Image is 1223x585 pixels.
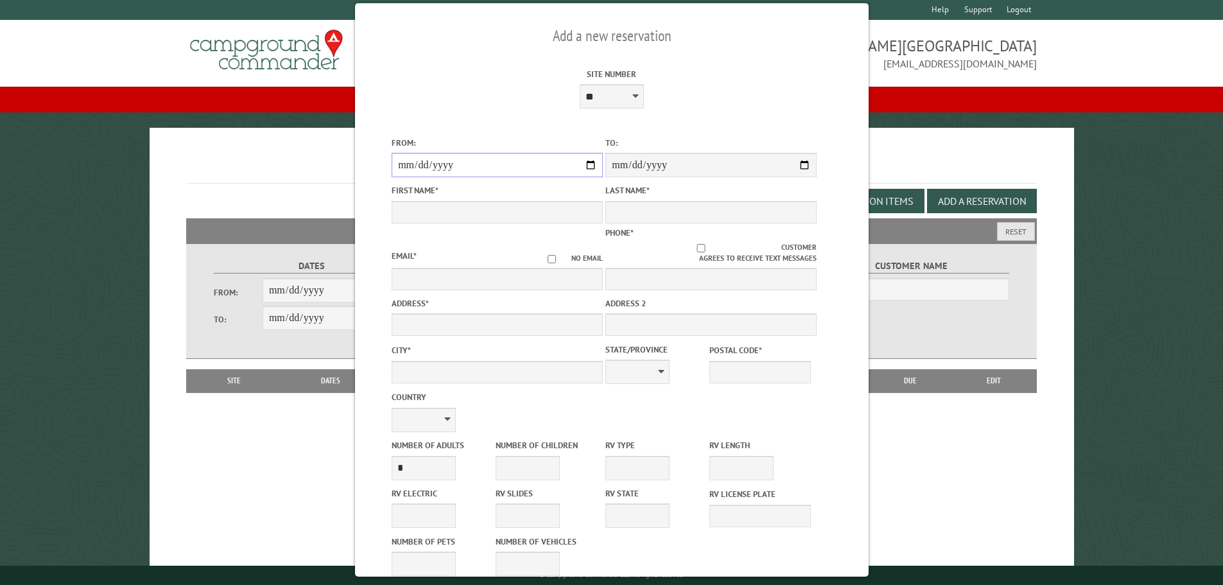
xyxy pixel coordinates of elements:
[605,344,707,356] label: State/Province
[605,184,817,196] label: Last Name
[605,297,817,310] label: Address 2
[496,536,597,548] label: Number of Vehicles
[392,536,493,548] label: Number of Pets
[186,218,1037,243] h2: Filters
[605,439,707,451] label: RV Type
[813,259,1009,274] label: Customer Name
[532,253,603,264] label: No email
[193,369,276,392] th: Site
[709,344,811,356] label: Postal Code
[927,189,1037,213] button: Add a Reservation
[392,487,493,500] label: RV Electric
[496,439,597,451] label: Number of Children
[951,369,1037,392] th: Edit
[870,369,951,392] th: Due
[605,137,817,149] label: To:
[392,391,603,403] label: Country
[214,286,263,299] label: From:
[709,488,811,500] label: RV License Plate
[605,242,817,264] label: Customer agrees to receive text messages
[392,184,603,196] label: First Name
[214,259,410,274] label: Dates
[276,369,386,392] th: Dates
[532,255,571,263] input: No email
[506,68,717,80] label: Site Number
[620,244,781,252] input: Customer agrees to receive text messages
[997,222,1035,241] button: Reset
[392,344,603,356] label: City
[214,313,263,326] label: To:
[186,25,347,75] img: Campground Commander
[392,24,832,48] h2: Add a new reservation
[605,227,634,238] label: Phone
[186,148,1037,184] h1: Reservations
[814,189,924,213] button: Edit Add-on Items
[392,439,493,451] label: Number of Adults
[709,439,811,451] label: RV Length
[539,571,684,579] small: © Campground Commander LLC. All rights reserved.
[392,297,603,310] label: Address
[496,487,597,500] label: RV Slides
[392,250,417,261] label: Email
[605,487,707,500] label: RV State
[392,137,603,149] label: From:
